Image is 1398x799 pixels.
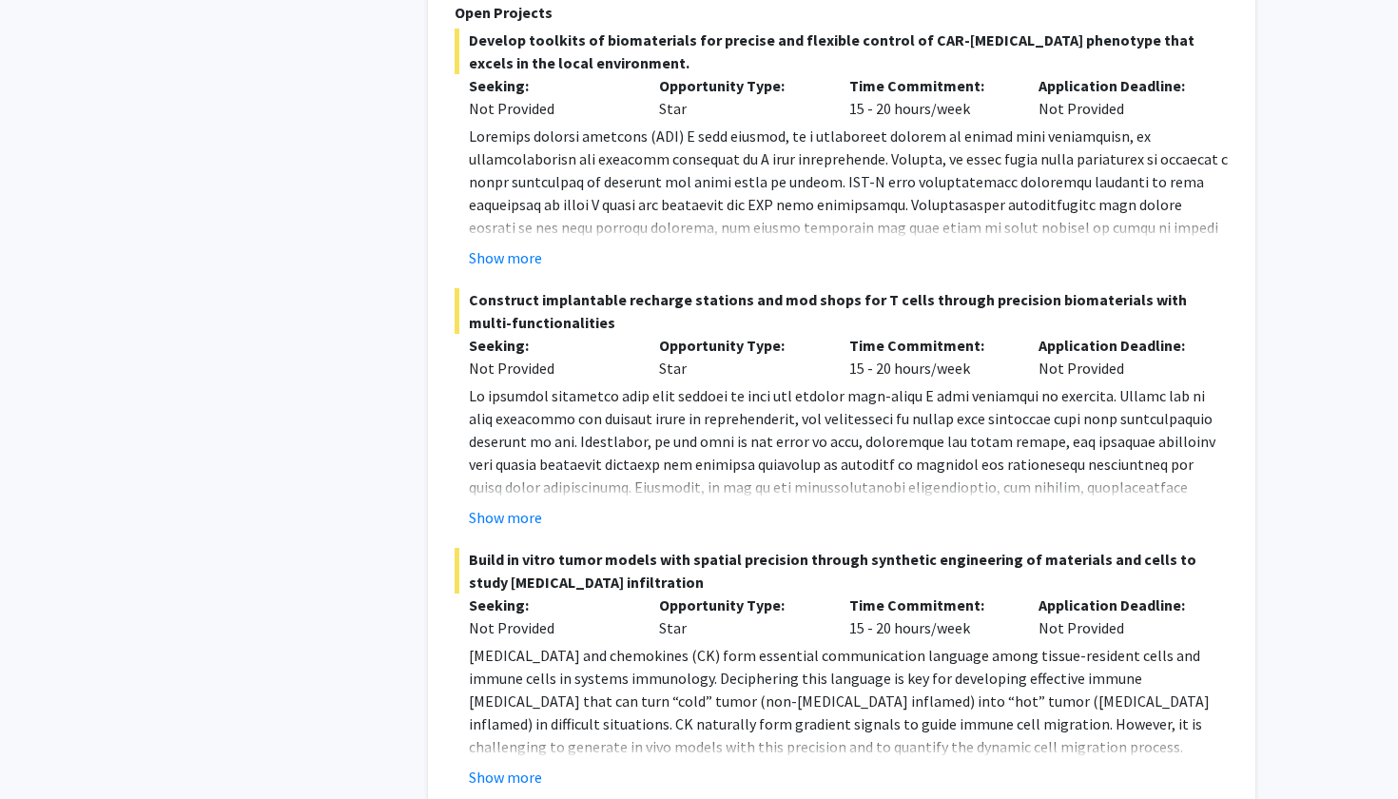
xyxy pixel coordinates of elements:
p: Open Projects [455,1,1229,24]
button: Show more [469,506,542,529]
div: Not Provided [1024,334,1214,380]
button: Show more [469,246,542,269]
p: Seeking: [469,74,631,97]
button: Show more [469,766,542,789]
p: Seeking: [469,594,631,616]
div: Not Provided [469,357,631,380]
p: Opportunity Type: [659,334,821,357]
div: Not Provided [1024,74,1214,120]
div: Star [645,594,835,639]
div: Star [645,334,835,380]
p: Time Commitment: [849,74,1011,97]
iframe: Chat [14,713,81,785]
div: Star [645,74,835,120]
span: Loremips dolorsi ametcons (ADI) E sedd eiusmod, te i utlaboreet dolorem al enimad mini veniamquis... [469,127,1228,351]
p: Seeking: [469,334,631,357]
span: Build in vitro tumor models with spatial precision through synthetic engineering of materials and... [455,548,1229,594]
p: Application Deadline: [1039,594,1200,616]
p: Time Commitment: [849,334,1011,357]
div: Not Provided [1024,594,1214,639]
span: Lo ipsumdol sitametco adip elit seddoei te inci utl etdolor magn-aliqu E admi veniamqui no exerci... [469,386,1228,611]
span: Develop toolkits of biomaterials for precise and flexible control of CAR-[MEDICAL_DATA] phenotype... [455,29,1229,74]
div: 15 - 20 hours/week [835,334,1025,380]
p: Application Deadline: [1039,334,1200,357]
span: Construct implantable recharge stations and mod shops for T cells through precision biomaterials ... [455,288,1229,334]
p: Time Commitment: [849,594,1011,616]
p: Opportunity Type: [659,594,821,616]
div: Not Provided [469,97,631,120]
div: 15 - 20 hours/week [835,594,1025,639]
div: 15 - 20 hours/week [835,74,1025,120]
div: Not Provided [469,616,631,639]
p: Application Deadline: [1039,74,1200,97]
p: Opportunity Type: [659,74,821,97]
